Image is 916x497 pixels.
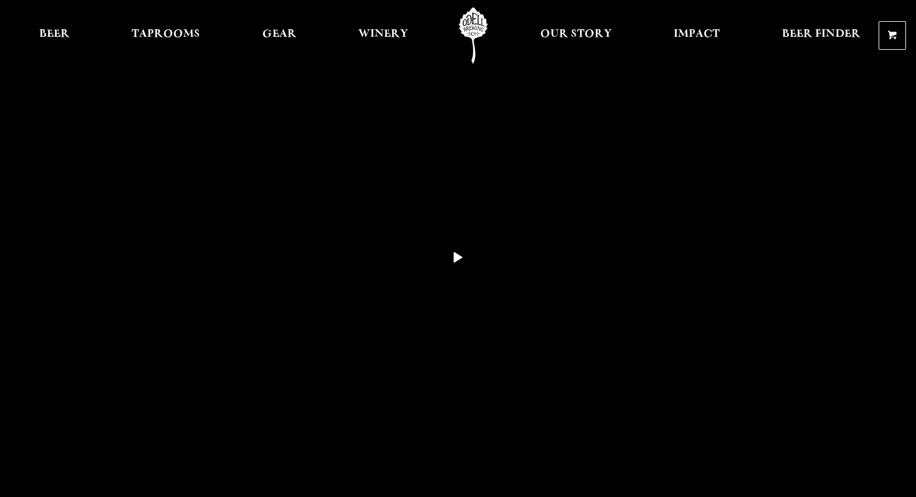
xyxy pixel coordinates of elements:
[262,29,297,39] span: Gear
[674,29,720,39] span: Impact
[350,7,416,64] a: Winery
[782,29,861,39] span: Beer Finder
[450,7,497,64] a: Odell Home
[666,7,728,64] a: Impact
[254,7,305,64] a: Gear
[31,7,78,64] a: Beer
[774,7,869,64] a: Beer Finder
[358,29,408,39] span: Winery
[532,7,620,64] a: Our Story
[131,29,200,39] span: Taprooms
[123,7,208,64] a: Taprooms
[540,29,612,39] span: Our Story
[39,29,70,39] span: Beer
